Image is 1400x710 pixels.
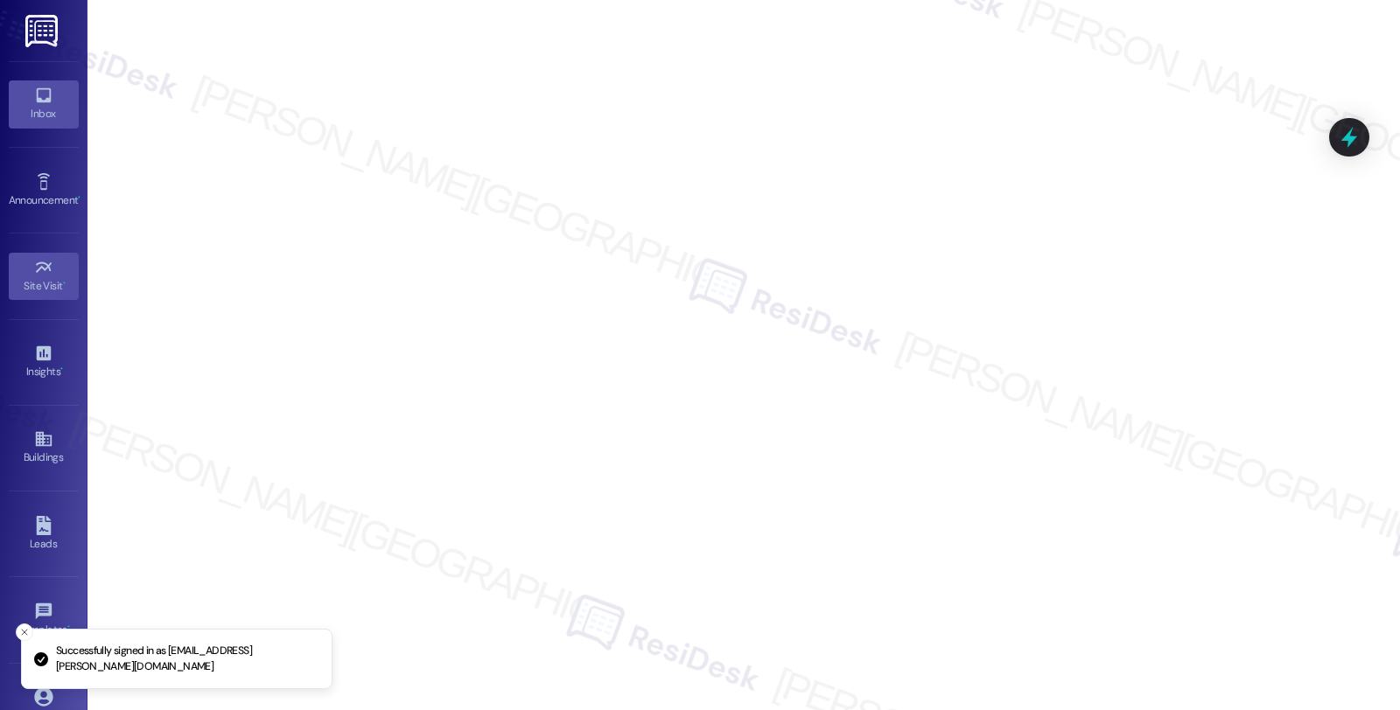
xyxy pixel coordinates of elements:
span: • [60,363,63,375]
a: Site Visit • [9,253,79,300]
a: Templates • [9,596,79,644]
a: Inbox [9,80,79,128]
a: Buildings [9,424,79,471]
span: • [63,277,66,289]
button: Close toast [16,623,33,641]
a: Leads [9,511,79,558]
img: ResiDesk Logo [25,15,61,47]
span: • [78,191,80,204]
p: Successfully signed in as [EMAIL_ADDRESS][PERSON_NAME][DOMAIN_NAME] [56,644,318,674]
a: Insights • [9,338,79,386]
